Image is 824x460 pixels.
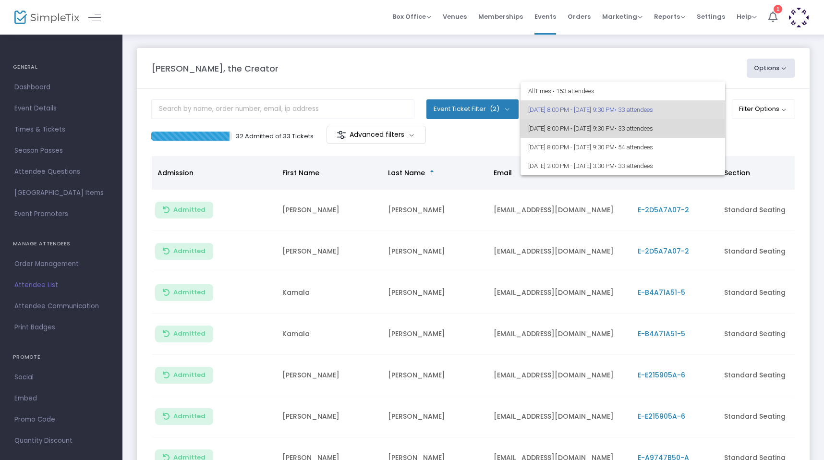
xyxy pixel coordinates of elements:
span: [DATE] 8:00 PM - [DATE] 9:30 PM [528,119,717,138]
span: [DATE] 8:00 PM - [DATE] 9:30 PM [528,138,717,157]
span: • 33 attendees [615,162,653,169]
span: [DATE] 8:00 PM - [DATE] 9:30 PM [528,100,717,119]
span: • 54 attendees [615,144,653,151]
span: • 33 attendees [615,125,653,132]
span: All Times • 153 attendees [528,82,717,100]
span: • 33 attendees [615,106,653,113]
span: [DATE] 2:00 PM - [DATE] 3:30 PM [528,157,717,175]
